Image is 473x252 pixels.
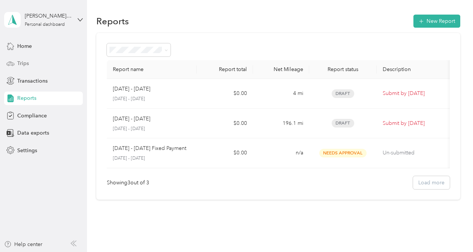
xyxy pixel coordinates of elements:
span: Draft [332,89,354,98]
td: 196.1 mi [253,109,309,139]
span: Compliance [17,112,47,120]
p: Submit by [DATE] [383,89,446,98]
h1: Reports [96,17,129,25]
span: Draft [332,119,354,127]
button: Help center [4,240,42,248]
td: $0.00 [197,138,253,168]
p: [DATE] - [DATE] [113,96,191,102]
th: Report total [197,60,253,79]
td: 4 mi [253,79,309,109]
span: Trips [17,59,29,67]
span: Home [17,42,32,50]
td: $0.00 [197,109,253,139]
p: [DATE] - [DATE] [113,115,150,123]
button: New Report [413,15,460,28]
th: Net Mileage [253,60,309,79]
span: Settings [17,147,37,154]
div: Personal dashboard [25,22,65,27]
th: Report name [107,60,197,79]
p: Submit by [DATE] [383,119,446,127]
span: Reports [17,94,36,102]
span: Data exports [17,129,49,137]
div: [PERSON_NAME] [PERSON_NAME] [25,12,72,20]
div: Report status [315,66,371,73]
p: Un-submitted [383,149,446,157]
span: Needs Approval [319,149,367,157]
div: Showing 3 out of 3 [107,179,149,187]
iframe: Everlance-gr Chat Button Frame [431,210,473,252]
td: $0.00 [197,79,253,109]
span: Transactions [17,77,48,85]
td: n/a [253,138,309,168]
th: Description [377,60,452,79]
p: [DATE] - [DATE] Fixed Payment [113,144,186,153]
p: [DATE] - [DATE] [113,155,191,162]
p: [DATE] - [DATE] [113,85,150,93]
p: [DATE] - [DATE] [113,126,191,132]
